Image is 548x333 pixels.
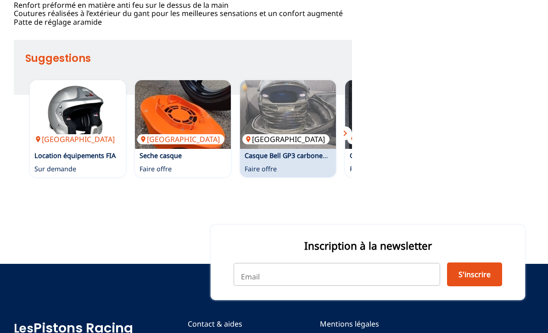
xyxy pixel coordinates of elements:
[135,80,231,149] img: Seche casque
[140,151,182,160] a: Seche casque
[320,319,436,329] a: Mentions légales
[140,164,172,174] p: Faire offre
[135,80,231,149] a: Seche casque[GEOGRAPHIC_DATA]
[137,134,224,144] p: [GEOGRAPHIC_DATA]
[245,164,277,174] p: Faire offre
[447,262,502,286] button: S'inscrire
[240,80,336,149] a: Casque Bell GP3 carbone système HANS[GEOGRAPHIC_DATA]
[30,80,126,149] img: Location équipements FIA
[240,80,336,149] img: Casque Bell GP3 carbone système HANS
[338,126,352,140] button: chevron_right
[245,151,369,160] a: Casque Bell GP3 carbone système HANS
[234,239,502,253] p: Inscription à la newsletter
[242,134,330,144] p: [GEOGRAPHIC_DATA]
[345,80,441,149] img: Gants Daytona - Stand 21
[350,164,382,174] p: Faire offre
[234,263,440,286] input: Email
[34,164,76,174] p: Sur demande
[350,151,429,160] a: Gants Daytona - Stand 21
[345,80,441,149] a: Gants Daytona - Stand 21[GEOGRAPHIC_DATA]
[30,80,126,149] a: Location équipements FIA[GEOGRAPHIC_DATA]
[32,134,119,144] p: [GEOGRAPHIC_DATA]
[188,319,265,329] a: Contact & aides
[25,49,352,67] h2: Suggestions
[340,128,351,139] span: chevron_right
[34,151,116,160] a: Location équipements FIA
